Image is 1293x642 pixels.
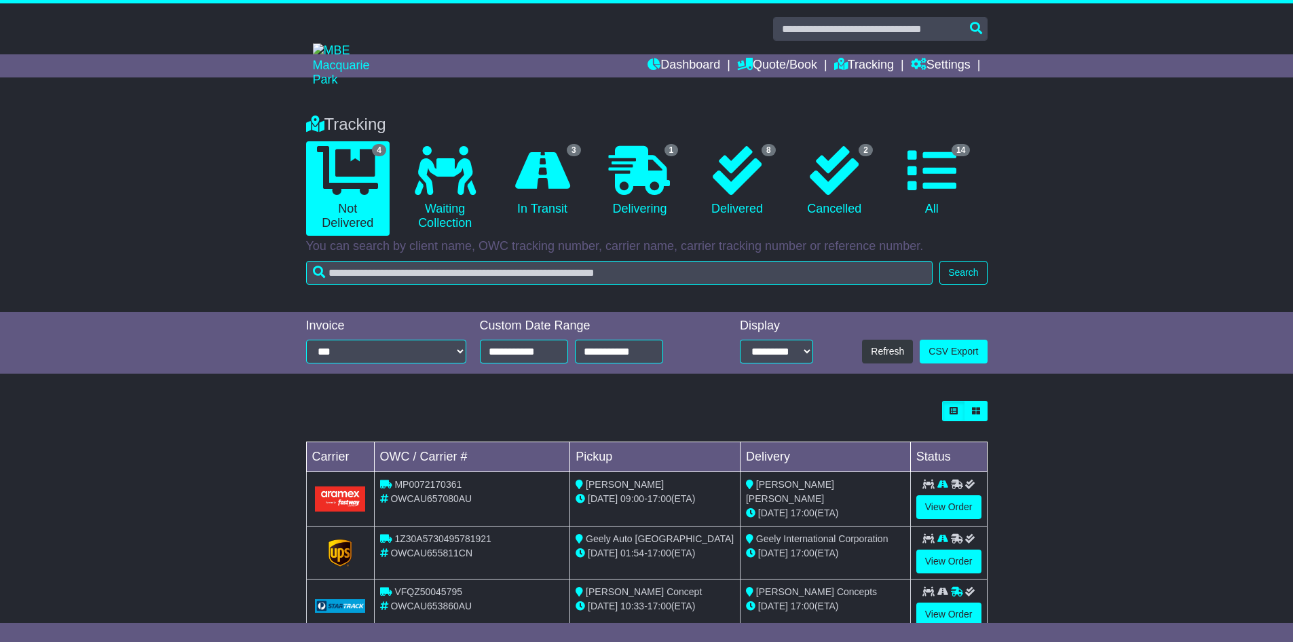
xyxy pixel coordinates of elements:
[315,486,366,512] img: Aramex.png
[762,144,776,156] span: 8
[737,54,817,77] a: Quote/Book
[567,144,581,156] span: 3
[756,533,888,544] span: Geely International Corporation
[306,442,374,472] td: Carrier
[620,548,644,558] span: 01:54
[372,144,386,156] span: 4
[910,442,987,472] td: Status
[758,548,788,558] span: [DATE]
[834,54,894,77] a: Tracking
[620,601,644,611] span: 10:33
[758,507,788,518] span: [DATE]
[315,599,366,613] img: GetCarrierServiceLogo
[740,319,813,334] div: Display
[746,599,905,613] div: (ETA)
[648,493,671,504] span: 17:00
[390,493,472,504] span: OWCAU657080AU
[664,144,679,156] span: 1
[620,493,644,504] span: 09:00
[952,144,970,156] span: 14
[586,533,734,544] span: Geely Auto [GEOGRAPHIC_DATA]
[598,141,681,221] a: 1 Delivering
[586,479,664,490] span: [PERSON_NAME]
[758,601,788,611] span: [DATE]
[746,546,905,560] div: (ETA)
[576,492,734,506] div: - (ETA)
[588,493,618,504] span: [DATE]
[756,586,877,597] span: [PERSON_NAME] Concepts
[648,54,720,77] a: Dashboard
[911,54,971,77] a: Settings
[570,442,741,472] td: Pickup
[329,539,352,567] img: GetCarrierServiceLogo
[648,548,671,558] span: 17:00
[588,548,618,558] span: [DATE]
[939,261,987,285] button: Search
[862,340,913,363] button: Refresh
[793,141,876,221] a: 2 Cancelled
[916,550,981,573] a: View Order
[791,548,814,558] span: 17:00
[740,442,910,472] td: Delivery
[500,141,584,221] a: 3 In Transit
[588,601,618,611] span: [DATE]
[390,548,472,558] span: OWCAU655811CN
[586,586,702,597] span: [PERSON_NAME] Concept
[920,340,987,363] a: CSV Export
[374,442,570,472] td: OWC / Carrier #
[746,479,834,504] span: [PERSON_NAME] [PERSON_NAME]
[791,601,814,611] span: 17:00
[394,533,491,544] span: 1Z30A5730495781921
[480,319,698,334] div: Custom Date Range
[916,603,981,626] a: View Order
[306,239,988,254] p: You can search by client name, OWC tracking number, carrier name, carrier tracking number or refe...
[648,601,671,611] span: 17:00
[791,507,814,518] span: 17:00
[306,141,390,236] a: 4 Not Delivered
[890,141,973,221] a: 14 All
[576,599,734,613] div: - (ETA)
[403,141,487,236] a: Waiting Collection
[746,506,905,520] div: (ETA)
[695,141,779,221] a: 8 Delivered
[916,495,981,519] a: View Order
[299,115,994,135] div: Tracking
[859,144,873,156] span: 2
[306,319,466,334] div: Invoice
[390,601,472,611] span: OWCAU653860AU
[394,586,462,597] span: VFQZ50045795
[313,43,394,88] img: MBE Macquarie Park
[394,479,462,490] span: MP0072170361
[576,546,734,560] div: - (ETA)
